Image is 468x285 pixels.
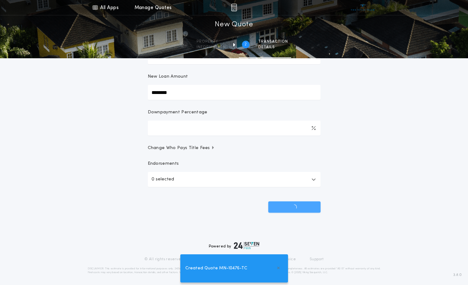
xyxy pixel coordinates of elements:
[185,265,247,272] span: Created Quote MN-10476-TC
[152,176,174,183] p: 0 selected
[148,74,188,80] p: New Loan Amount
[197,39,226,44] span: Property
[148,145,321,151] button: Change Who Pays Title Fees
[197,45,226,50] span: information
[258,39,288,44] span: Transaction
[231,4,237,11] img: img
[209,242,260,249] div: Powered by
[148,161,321,167] p: Endorsements
[234,242,260,249] img: logo
[244,42,247,47] h2: 2
[148,121,321,136] input: Downpayment Percentage
[148,109,208,116] p: Downpayment Percentage
[351,4,374,11] img: vs-icon
[148,85,321,100] input: New Loan Amount
[148,145,215,151] span: Change Who Pays Title Fees
[215,20,253,30] h1: New Quote
[258,45,288,50] span: details
[148,172,321,187] button: 0 selected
